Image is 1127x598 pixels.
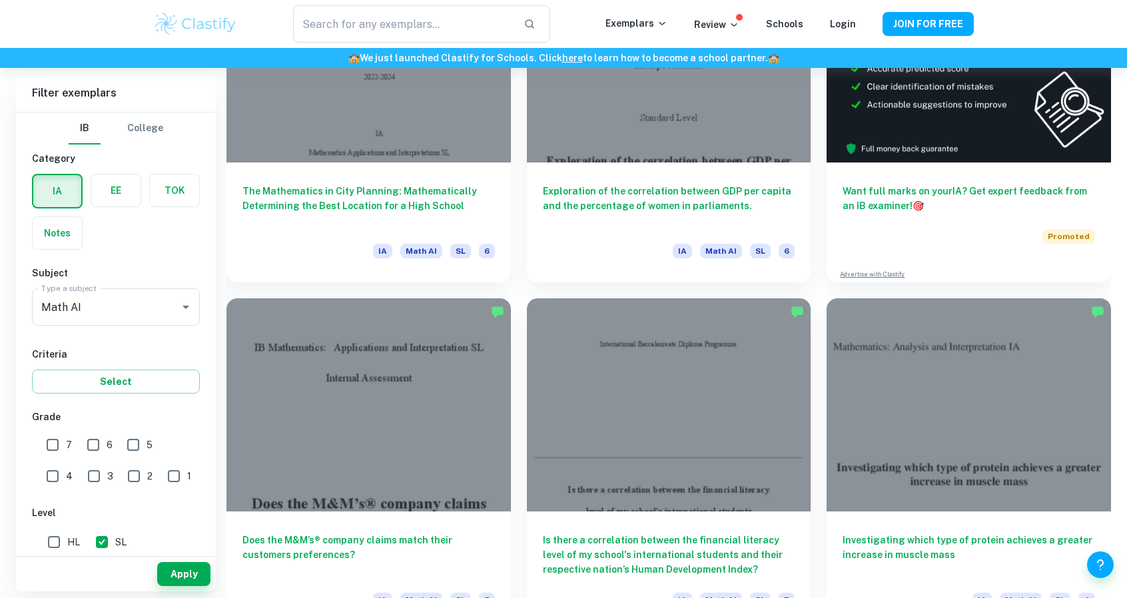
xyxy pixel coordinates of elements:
button: Select [32,370,200,394]
button: JOIN FOR FREE [883,12,974,36]
a: here [562,53,583,63]
button: Open [177,298,195,316]
button: IB [69,113,101,145]
p: Exemplars [605,16,667,31]
h6: We just launched Clastify for Schools. Click to learn how to become a school partner. [3,51,1124,65]
span: 3 [107,469,113,483]
h6: Does the M&M’s® company claims match their customers preferences? [242,533,495,577]
button: EE [91,174,141,206]
h6: Level [32,505,200,520]
span: 6 [479,244,495,258]
h6: Subject [32,266,200,280]
div: Filter type choice [69,113,163,145]
input: Search for any exemplars... [293,5,513,43]
a: Advertise with Clastify [840,270,905,279]
h6: Is there a correlation between the financial literacy level of my school's international students... [543,533,795,577]
span: 🏫 [768,53,779,63]
button: IA [33,175,81,207]
a: Login [830,19,856,29]
span: Math AI [700,244,742,258]
button: Help and Feedback [1087,551,1114,578]
span: 🎯 [913,200,924,211]
img: Marked [1091,305,1104,318]
span: 🏫 [348,53,360,63]
h6: The Mathematics in City Planning: Mathematically Determining the Best Location for a High School [242,184,495,228]
img: Marked [491,305,504,318]
span: 5 [147,438,153,452]
span: 1 [187,469,191,483]
button: TOK [150,174,199,206]
span: IA [373,244,392,258]
button: Notes [33,217,82,249]
h6: Filter exemplars [16,75,216,112]
span: IA [673,244,692,258]
span: HL [67,535,80,549]
img: Clastify logo [153,11,238,37]
span: 6 [107,438,113,452]
span: 7 [66,438,72,452]
h6: Exploration of the correlation between GDP per capita and the percentage of women in parliaments. [543,184,795,228]
p: Review [694,17,739,32]
span: SL [115,535,127,549]
h6: Grade [32,410,200,424]
label: Type a subject [41,282,97,294]
span: 2 [147,469,153,483]
h6: Category [32,151,200,166]
span: Promoted [1042,229,1095,244]
a: Schools [766,19,803,29]
span: 6 [779,244,795,258]
button: Apply [157,562,210,586]
span: SL [450,244,471,258]
button: College [127,113,163,145]
span: Math AI [400,244,442,258]
h6: Want full marks on your IA ? Get expert feedback from an IB examiner! [843,184,1095,213]
h6: Criteria [32,347,200,362]
span: SL [750,244,771,258]
img: Marked [791,305,804,318]
h6: Investigating which type of protein achieves a greater increase in muscle mass [843,533,1095,577]
span: 4 [66,469,73,483]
